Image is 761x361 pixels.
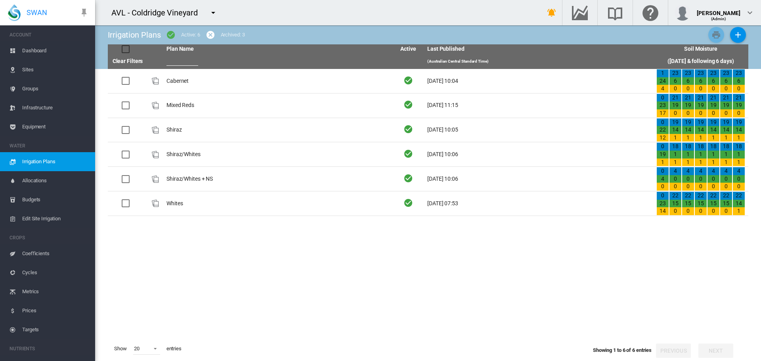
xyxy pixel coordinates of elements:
td: 0 22 12 19 14 1 19 14 1 19 14 1 19 14 1 19 14 1 19 14 1 [653,118,748,142]
div: Active: 6 [181,31,200,38]
div: 1 [707,151,719,159]
div: Plan Id: 32642 [151,125,160,135]
div: 15 [669,200,681,208]
span: Budgets [22,190,89,209]
span: Groups [22,79,89,98]
div: 0 [707,207,719,215]
div: 0 [657,167,669,175]
md-icon: icon-bell-ring [547,8,556,17]
div: 1 [695,151,707,159]
div: 19 [707,101,719,109]
md-icon: icon-checkbox-marked-circle [166,30,176,40]
span: NUTRIENTS [10,342,89,355]
td: [DATE] 10:06 [424,167,653,191]
td: [DATE] 11:15 [424,94,653,118]
th: Active [392,44,424,54]
div: 22 [695,192,707,200]
div: 14 [657,207,669,215]
td: [DATE] 10:06 [424,142,653,166]
span: Show [111,342,130,355]
div: 1 [669,159,681,166]
div: 14 [682,126,694,134]
div: 19 [657,151,669,159]
div: 1 [720,151,732,159]
div: 1 [707,159,719,166]
div: 18 [733,143,745,151]
td: Cabernet [163,69,392,93]
div: 1 [720,159,732,166]
div: 0 [657,192,669,200]
div: 0 [695,109,707,117]
div: 23 [720,69,732,77]
div: 0 [657,143,669,151]
div: 24 [657,77,669,85]
div: 4 [720,167,732,175]
th: Last Published [424,44,653,54]
div: 0 [657,118,669,126]
img: product-image-placeholder.png [151,199,160,208]
div: 0 [669,183,681,191]
div: 0 [733,183,745,191]
td: Mixed Reds [163,94,392,118]
td: Shiraz/Whites + NS [163,167,392,191]
img: SWAN-Landscape-Logo-Colour-drop.png [8,4,21,21]
div: 0 [669,109,681,117]
div: 4 [707,167,719,175]
td: 0 4 0 4 0 0 4 0 0 4 0 0 4 0 0 4 0 0 4 0 0 [653,167,748,191]
button: Add New Plan [730,27,746,43]
div: 12 [657,134,669,142]
div: 19 [695,101,707,109]
div: AVL - Coldridge Vineyard [111,7,205,18]
div: 1 [720,134,732,142]
div: 15 [707,200,719,208]
div: 0 [733,109,745,117]
md-icon: Go to the Data Hub [570,8,589,17]
div: 19 [669,101,681,109]
td: Shiraz/Whites [163,142,392,166]
div: 0 [707,175,719,183]
md-icon: icon-cancel [206,30,215,40]
div: 15 [682,200,694,208]
md-icon: icon-menu-down [208,8,218,17]
span: Allocations [22,171,89,190]
md-icon: Search the knowledge base [606,8,625,17]
div: 0 [695,183,707,191]
span: SWAN [27,8,47,17]
div: 0 [682,175,694,183]
div: 23 [669,69,681,77]
img: product-image-placeholder.png [151,101,160,110]
div: 4 [669,167,681,175]
div: 18 [720,143,732,151]
md-icon: icon-printer [711,30,721,40]
div: 1 [733,207,745,215]
span: Targets [22,320,89,339]
div: 0 [695,85,707,93]
span: Prices [22,301,89,320]
button: Next [698,344,733,358]
div: 0 [657,183,669,191]
span: Cycles [22,263,89,282]
div: 21 [707,94,719,102]
div: 1 [682,151,694,159]
div: Archived: 3 [221,31,245,38]
th: Plan Name [163,44,392,54]
img: product-image-placeholder.png [151,76,160,86]
div: 21 [682,94,694,102]
td: [DATE] 07:53 [424,191,653,216]
div: Plan Id: 36901 [151,174,160,184]
div: 1 [695,134,707,142]
div: 18 [682,143,694,151]
img: product-image-placeholder.png [151,125,160,135]
div: 6 [707,77,719,85]
div: 0 [707,85,719,93]
div: 1 [707,134,719,142]
div: 19 [695,118,707,126]
div: Plan Id: 32640 [151,199,160,208]
div: 14 [707,126,719,134]
td: [DATE] 10:04 [424,69,653,93]
md-icon: icon-plus [733,30,743,40]
div: 1 [657,69,669,77]
div: 23 [657,101,669,109]
div: 4 [682,167,694,175]
div: 0 [733,85,745,93]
